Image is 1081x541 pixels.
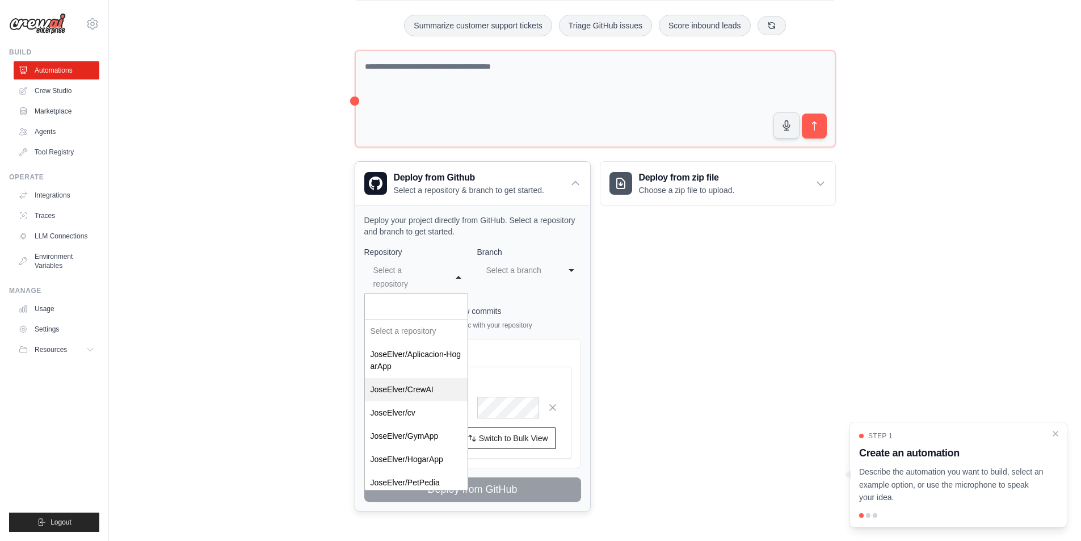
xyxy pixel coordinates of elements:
[9,173,99,182] div: Operate
[14,82,99,100] a: Crew Studio
[9,13,66,35] img: Logo
[559,15,652,36] button: Triage GitHub issues
[365,471,468,494] div: JoseElver/PetPedia
[14,143,99,161] a: Tool Registry
[14,341,99,359] button: Resources
[384,376,562,388] h3: Environment Variables
[374,349,571,360] h4: Environment Variables
[373,263,436,291] div: Select a repository
[1051,429,1060,438] button: Close walkthrough
[479,433,548,444] span: Switch to Bulk View
[859,465,1044,504] p: Describe the automation you want to build, select an example option, or use the microphone to spe...
[394,184,544,196] p: Select a repository & branch to get started.
[35,345,67,354] span: Resources
[404,15,552,36] button: Summarize customer support tickets
[365,448,468,471] div: JoseElver/HogarApp
[365,343,468,378] div: JoseElver/Aplicacion-HogarApp
[365,425,468,448] div: JoseElver/GymApp
[639,171,735,184] h3: Deploy from zip file
[364,246,468,258] label: Repository
[9,513,99,532] button: Logout
[868,431,893,441] span: Step 1
[365,294,468,320] input: Select a repository
[364,215,581,237] p: Deploy your project directly from GitHub. Select a repository and branch to get started.
[14,248,99,275] a: Environment Variables
[859,445,1044,461] h3: Create an automation
[14,123,99,141] a: Agents
[1024,487,1081,541] iframe: Chat Widget
[364,477,581,502] button: Deploy from GitHub
[365,401,468,425] div: JoseElver/cv
[14,186,99,204] a: Integrations
[486,263,549,277] div: Select a branch
[14,320,99,338] a: Settings
[460,427,556,449] button: Switch to Bulk View
[394,171,544,184] h3: Deploy from Github
[659,15,751,36] button: Score inbound leads
[365,320,468,343] div: Select a repository
[365,378,468,401] div: JoseElver/CrewAI
[14,207,99,225] a: Traces
[14,102,99,120] a: Marketplace
[9,286,99,295] div: Manage
[14,61,99,79] a: Automations
[477,246,581,258] label: Branch
[51,518,71,527] span: Logout
[14,300,99,318] a: Usage
[639,184,735,196] p: Choose a zip file to upload.
[9,48,99,57] div: Build
[14,227,99,245] a: LLM Connections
